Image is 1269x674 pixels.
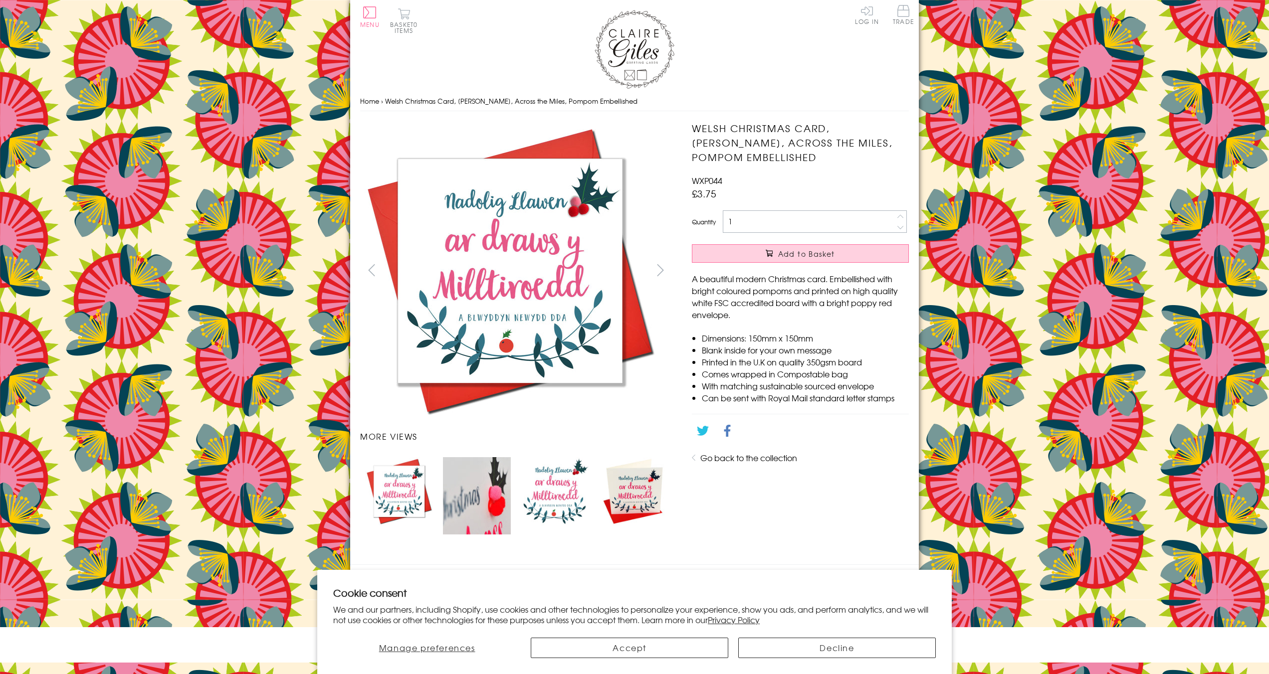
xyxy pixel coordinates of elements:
[531,638,728,658] button: Accept
[360,452,438,539] li: Carousel Page 1 (Current Slide)
[521,457,589,525] img: Welsh Christmas Card, Nadolig Llawen, Across the Miles, Pompom Embellished
[702,392,909,404] li: Can be sent with Royal Mail standard letter stamps
[333,638,521,658] button: Manage preferences
[438,452,516,539] li: Carousel Page 2
[692,186,716,200] span: £3.75
[855,5,879,24] a: Log In
[692,174,722,186] span: WXP044
[595,10,674,89] img: Claire Giles Greetings Cards
[692,217,716,226] label: Quantity
[395,20,418,35] span: 0 items
[333,604,936,625] p: We and our partners, including Shopify, use cookies and other technologies to personalize your ex...
[893,5,914,26] a: Trade
[700,452,797,464] a: Go back to the collection
[360,259,383,281] button: prev
[516,452,594,539] li: Carousel Page 3
[692,244,909,263] button: Add to Basket
[365,457,433,525] img: Welsh Christmas Card, Nadolig Llawen, Across the Miles, Pompom Embellished
[360,96,379,106] a: Home
[702,344,909,356] li: Blank inside for your own message
[360,121,659,420] img: Welsh Christmas Card, Nadolig Llawen, Across the Miles, Pompom Embellished
[702,356,909,368] li: Printed in the U.K on quality 350gsm board
[381,96,383,106] span: ›
[738,638,936,658] button: Decline
[599,457,667,526] img: Welsh Christmas Card, Nadolig Llawen, Across the Miles, Pompom Embellished
[702,332,909,344] li: Dimensions: 150mm x 150mm
[333,586,936,600] h2: Cookie consent
[692,273,909,321] p: A beautiful modern Christmas card. Embellished with bright coloured pompoms and printed on high q...
[649,259,672,281] button: next
[778,249,835,259] span: Add to Basket
[692,121,909,164] h1: Welsh Christmas Card, [PERSON_NAME], Across the Miles, Pompom Embellished
[360,91,909,112] nav: breadcrumbs
[702,380,909,392] li: With matching sustainable sourced envelope
[443,457,511,534] img: Welsh Christmas Card, Nadolig Llawen, Across the Miles, Pompom Embellished
[893,5,914,24] span: Trade
[379,642,475,654] span: Manage preferences
[385,96,637,106] span: Welsh Christmas Card, [PERSON_NAME], Across the Miles, Pompom Embellished
[360,430,672,442] h3: More views
[360,452,672,539] ul: Carousel Pagination
[594,452,672,539] li: Carousel Page 4
[360,20,380,29] span: Menu
[672,121,971,420] img: Welsh Christmas Card, Nadolig Llawen, Across the Miles, Pompom Embellished
[708,614,760,626] a: Privacy Policy
[702,368,909,380] li: Comes wrapped in Compostable bag
[360,6,380,27] button: Menu
[390,8,418,33] button: Basket0 items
